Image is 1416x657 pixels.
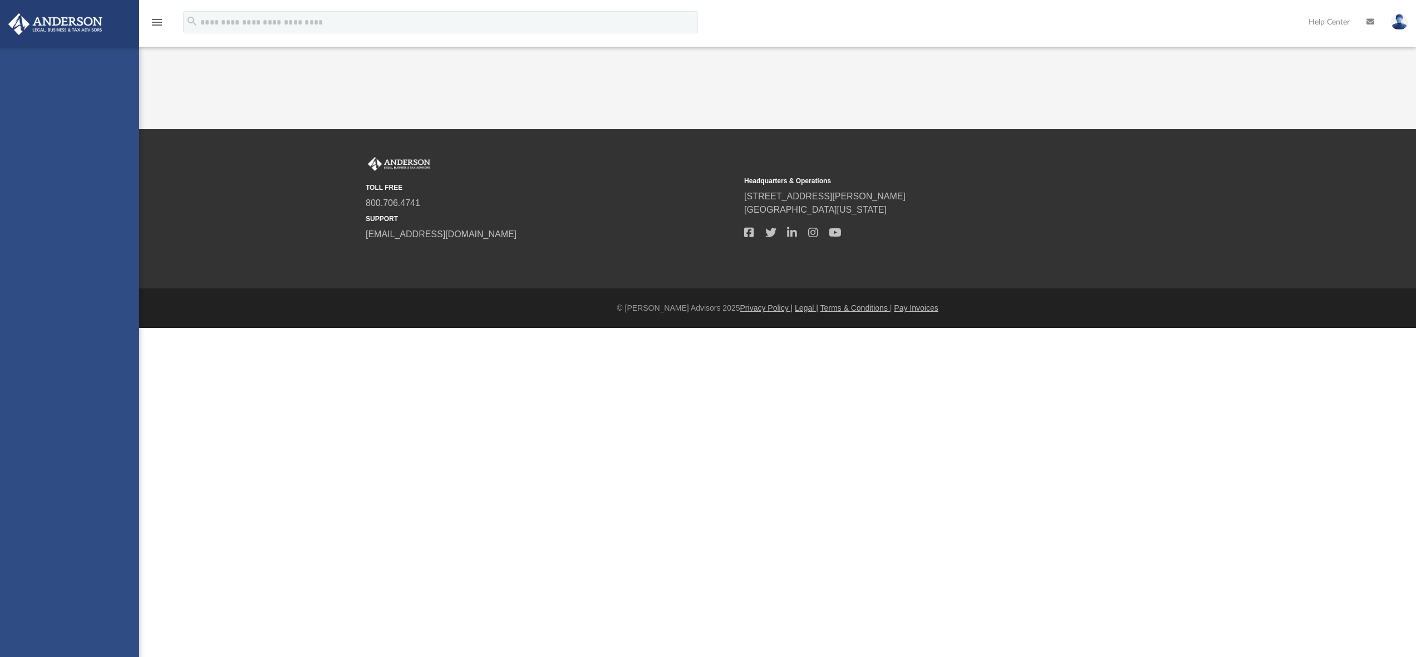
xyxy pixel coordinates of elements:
[795,303,818,312] a: Legal |
[740,303,793,312] a: Privacy Policy |
[744,205,887,214] a: [GEOGRAPHIC_DATA][US_STATE]
[5,13,106,35] img: Anderson Advisors Platinum Portal
[366,183,736,193] small: TOLL FREE
[820,303,892,312] a: Terms & Conditions |
[366,229,517,239] a: [EMAIL_ADDRESS][DOMAIN_NAME]
[366,214,736,224] small: SUPPORT
[150,16,164,29] i: menu
[744,176,1115,186] small: Headquarters & Operations
[186,15,198,27] i: search
[150,21,164,29] a: menu
[1391,14,1408,30] img: User Pic
[894,303,938,312] a: Pay Invoices
[744,192,906,201] a: [STREET_ADDRESS][PERSON_NAME]
[139,302,1416,314] div: © [PERSON_NAME] Advisors 2025
[366,157,432,171] img: Anderson Advisors Platinum Portal
[366,198,420,208] a: 800.706.4741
